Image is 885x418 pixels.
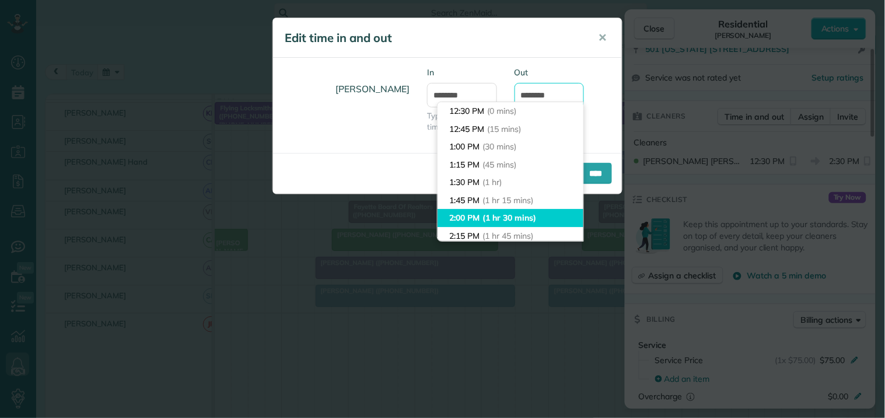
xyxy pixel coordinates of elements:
[482,231,533,241] span: (1 hr 45 mins)
[438,138,583,156] li: 1:00 PM
[282,72,410,106] h4: [PERSON_NAME]
[482,195,533,205] span: (1 hr 15 mins)
[285,30,582,46] h5: Edit time in and out
[487,106,516,116] span: (0 mins)
[482,159,516,170] span: (45 mins)
[427,67,497,78] label: In
[438,120,583,138] li: 12:45 PM
[482,213,536,223] span: (1 hr 30 mins)
[438,156,583,174] li: 1:15 PM
[438,227,583,245] li: 2:15 PM
[438,173,583,191] li: 1:30 PM
[438,102,583,120] li: 12:30 PM
[515,67,585,78] label: Out
[599,31,607,44] span: ✕
[487,124,521,134] span: (15 mins)
[438,209,583,227] li: 2:00 PM
[482,177,502,187] span: (1 hr)
[427,110,497,133] span: Type or select a time
[438,191,583,210] li: 1:45 PM
[482,141,516,152] span: (30 mins)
